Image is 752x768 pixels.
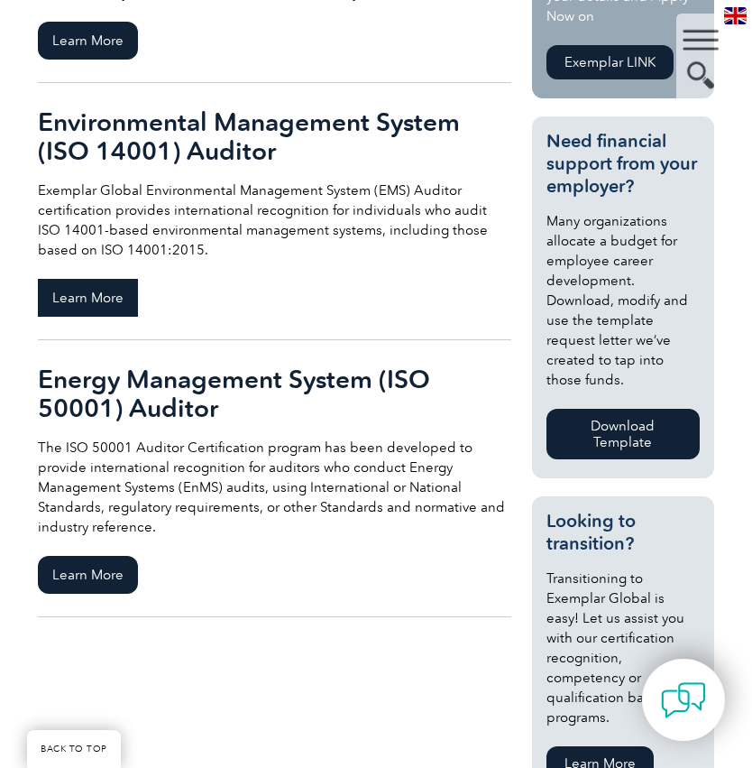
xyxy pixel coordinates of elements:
h3: Need financial support from your employer? [546,130,700,198]
span: Learn More [38,279,138,317]
h3: Looking to transition? [546,510,700,555]
a: Environmental Management System (ISO 14001) Auditor Exemplar Global Environmental Management Syst... [38,83,511,340]
a: BACK TO TOP [27,730,121,768]
span: Learn More [38,22,138,60]
h2: Environmental Management System (ISO 14001) Auditor [38,107,511,165]
h2: Energy Management System (ISO 50001) Auditor [38,365,511,422]
a: Energy Management System (ISO 50001) Auditor The ISO 50001 Auditor Certification program has been... [38,340,511,617]
a: Exemplar LINK [546,45,674,79]
span: Learn More [38,556,138,594]
p: Transitioning to Exemplar Global is easy! Let us assist you with our certification recognition, c... [546,569,700,727]
p: Exemplar Global Environmental Management System (EMS) Auditor certification provides internationa... [38,180,511,260]
img: contact-chat.png [661,678,706,723]
a: Download Template [546,409,700,459]
p: The ISO 50001 Auditor Certification program has been developed to provide international recogniti... [38,438,511,537]
img: en [724,7,747,24]
p: Many organizations allocate a budget for employee career development. Download, modify and use th... [546,211,700,390]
